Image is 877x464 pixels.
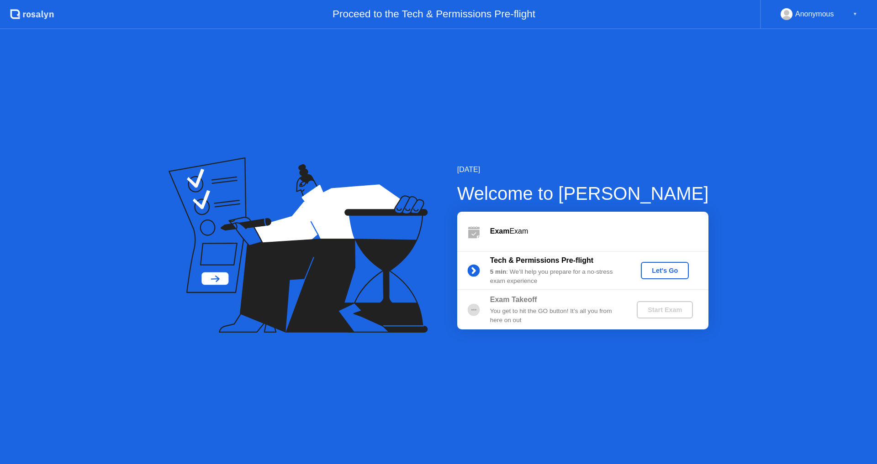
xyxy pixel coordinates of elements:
div: [DATE] [457,164,709,175]
div: Exam [490,226,708,237]
b: Exam [490,227,510,235]
div: Let's Go [645,267,685,274]
b: Exam Takeoff [490,296,537,303]
button: Start Exam [637,301,693,318]
b: Tech & Permissions Pre-flight [490,256,593,264]
div: You get to hit the GO button! It’s all you from here on out [490,307,622,325]
div: Start Exam [640,306,689,313]
div: : We’ll help you prepare for a no-stress exam experience [490,267,622,286]
div: Welcome to [PERSON_NAME] [457,180,709,207]
div: ▼ [853,8,857,20]
b: 5 min [490,268,507,275]
div: Anonymous [795,8,834,20]
button: Let's Go [641,262,689,279]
